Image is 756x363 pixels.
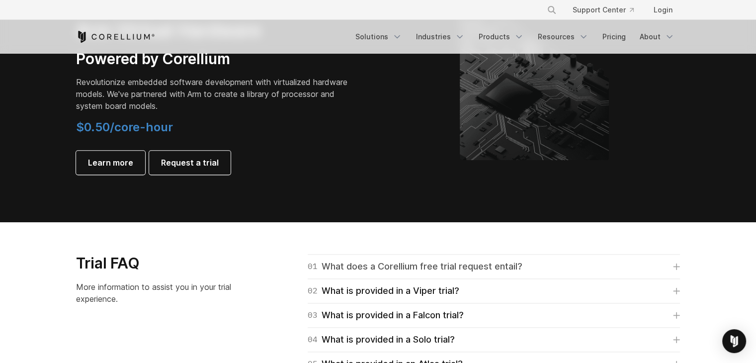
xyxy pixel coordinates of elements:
a: Resources [532,28,594,46]
div: Navigation Menu [535,1,680,19]
p: Revolutionize embedded software development with virtualized hardware models. We've partnered wit... [76,76,354,112]
a: Learn more [76,151,145,175]
div: What is provided in a Viper trial? [308,284,459,298]
button: Search [543,1,561,19]
img: Corellium's ARM Virtual Hardware Platform [460,11,609,160]
a: Support Center [565,1,642,19]
span: 04 [308,333,318,347]
span: $0.50/core-hour [76,120,173,134]
a: Corellium Home [76,31,155,43]
span: 01 [308,260,318,273]
span: Learn more [88,157,133,169]
span: Request a trial [161,157,219,169]
div: What is provided in a Solo trial? [308,333,455,347]
div: What is provided in a Falcon trial? [308,308,464,322]
a: Pricing [596,28,632,46]
div: What does a Corellium free trial request entail? [308,260,522,273]
a: Industries [410,28,471,46]
p: More information to assist you in your trial experience. [76,281,251,305]
div: Navigation Menu [349,28,680,46]
a: 04What is provided in a Solo trial? [308,333,680,347]
a: 03What is provided in a Falcon trial? [308,308,680,322]
h3: Trial FAQ [76,254,251,273]
a: About [634,28,680,46]
a: 02What is provided in a Viper trial? [308,284,680,298]
h3: Powered by Corellium [76,50,354,69]
div: Open Intercom Messenger [722,329,746,353]
a: Request a trial [149,151,231,175]
a: Login [646,1,680,19]
span: 02 [308,284,318,298]
a: Solutions [349,28,408,46]
span: 03 [308,308,318,322]
a: 01What does a Corellium free trial request entail? [308,260,680,273]
a: Products [473,28,530,46]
